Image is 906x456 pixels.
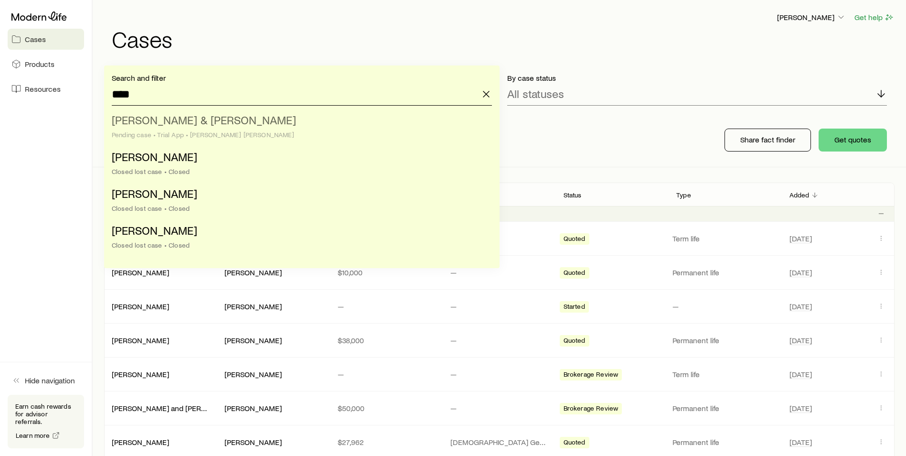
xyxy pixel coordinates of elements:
p: Permanent life [672,437,778,447]
div: [PERSON_NAME] [112,437,169,447]
p: — [338,369,435,379]
div: [PERSON_NAME] [224,336,282,346]
div: [PERSON_NAME] [112,369,169,380]
li: Koblenc-Waldman, Miriam [112,183,486,220]
span: [DATE] [789,302,812,311]
span: Hide navigation [25,376,75,385]
span: Quoted [564,438,586,448]
span: [DATE] [789,369,812,379]
p: $38,000 [338,336,435,345]
button: Hide navigation [8,370,84,391]
p: [PERSON_NAME] [777,12,846,22]
p: $50,000 [338,403,435,413]
p: [DEMOGRAPHIC_DATA] General [450,437,548,447]
p: Term life [672,369,778,379]
div: [PERSON_NAME] [112,302,169,312]
span: [DATE] [789,234,812,243]
span: Quoted [564,235,586,245]
p: — [450,369,548,379]
div: [PERSON_NAME] [224,403,282,413]
div: Closed lost case • Closed [112,205,486,212]
span: Products [25,59,54,69]
div: Closed lost case • Closed [112,241,486,249]
div: [PERSON_NAME] [224,302,282,312]
p: — [450,336,548,345]
a: [PERSON_NAME] [112,302,169,311]
p: Term life [672,234,778,243]
a: [PERSON_NAME] [112,369,169,379]
span: Resources [25,84,61,94]
p: All statuses [507,87,564,100]
p: Status [564,191,582,199]
h1: Cases [112,27,895,50]
a: [PERSON_NAME] [112,437,169,446]
p: — [672,302,778,311]
span: [DATE] [789,336,812,345]
div: [PERSON_NAME] [224,369,282,380]
p: Type [676,191,691,199]
span: Started [564,303,585,313]
button: Get help [854,12,895,23]
span: [DATE] [789,437,812,447]
div: [PERSON_NAME] [112,336,169,346]
button: Share fact finder [725,129,811,152]
p: $10,000 [338,268,435,277]
a: [PERSON_NAME] and [PERSON_NAME] [112,403,243,413]
a: Products [8,54,84,75]
span: Quoted [564,337,586,347]
p: Permanent life [672,403,778,413]
p: — [450,302,548,311]
div: Pending case • Trial App • [PERSON_NAME] [PERSON_NAME] [112,131,486,139]
div: [PERSON_NAME] [224,437,282,447]
li: Wald, Andrea [112,220,486,257]
span: Brokerage Review [564,370,618,380]
span: Learn more [16,432,50,439]
span: Brokerage Review [564,404,618,414]
div: [PERSON_NAME] [224,268,282,278]
p: Permanent life [672,336,778,345]
button: Get quotes [819,129,887,152]
div: Earn cash rewards for advisor referrals.Learn more [8,395,84,448]
p: Earn cash rewards for advisor referrals. [15,402,76,425]
a: Resources [8,78,84,99]
li: Waldman, Robert & Miriam [112,109,486,146]
span: [PERSON_NAME] [112,150,197,163]
div: [PERSON_NAME] and [PERSON_NAME] [112,403,209,413]
div: Closed lost case • Closed [112,168,486,175]
p: — [338,302,435,311]
span: [PERSON_NAME] & [PERSON_NAME] [112,113,296,127]
p: Search and filter [112,73,492,83]
span: Quoted [564,269,586,279]
p: By case status [507,73,887,83]
p: — [450,403,548,413]
p: Share fact finder [740,135,795,144]
button: [PERSON_NAME] [777,12,846,23]
span: [DATE] [789,268,812,277]
a: [PERSON_NAME] [112,336,169,345]
p: Added [789,191,810,199]
li: Waldman, Robert [112,146,486,183]
span: [PERSON_NAME] [112,186,197,200]
a: Cases [8,29,84,50]
span: [DATE] [789,403,812,413]
p: $27,962 [338,437,435,447]
p: — [450,268,548,277]
a: [PERSON_NAME] [112,268,169,277]
span: Cases [25,34,46,44]
span: [PERSON_NAME] [112,223,197,237]
p: Permanent life [672,268,778,277]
